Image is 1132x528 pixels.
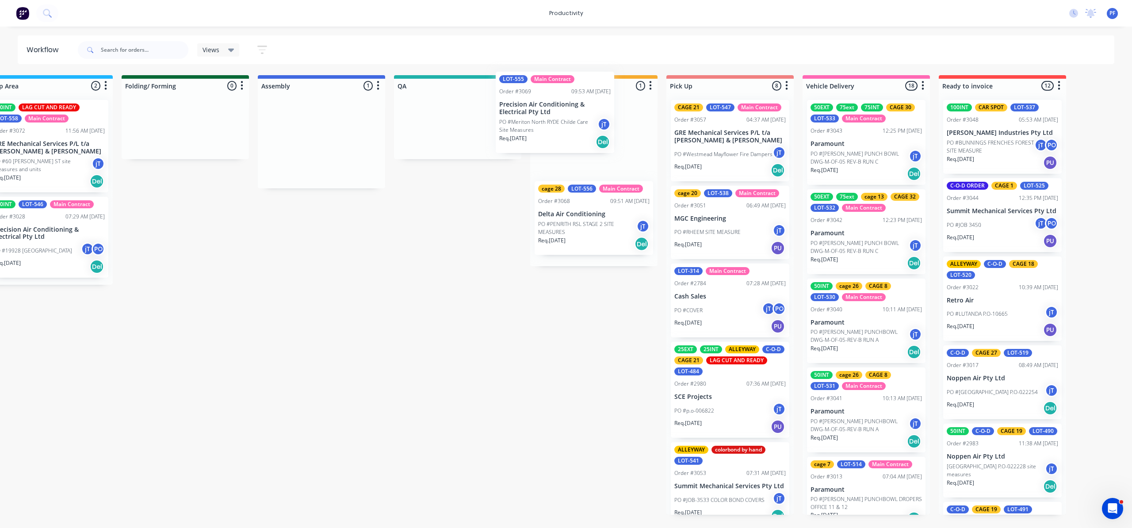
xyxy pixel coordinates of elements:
[1109,9,1115,17] span: PF
[1102,498,1123,519] iframe: Intercom live chat
[27,45,63,55] div: Workflow
[203,45,219,54] span: Views
[16,7,29,20] img: Factory
[545,7,588,20] div: productivity
[101,41,188,59] input: Search for orders...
